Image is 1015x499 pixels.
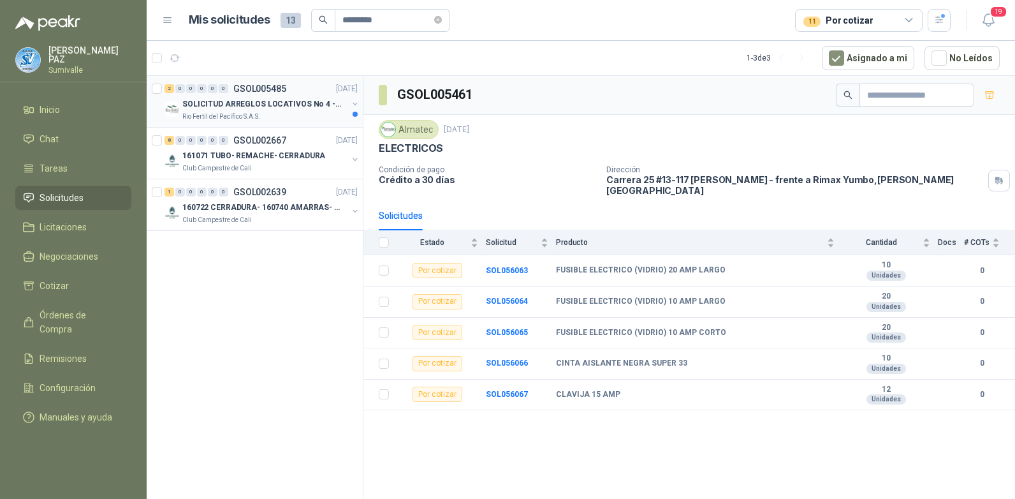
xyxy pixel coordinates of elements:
[822,46,914,70] button: Asignado a mi
[486,359,528,368] a: SOL056066
[15,15,80,31] img: Logo peakr
[397,230,486,255] th: Estado
[186,188,196,197] div: 0
[866,394,906,405] div: Unidades
[843,91,852,100] span: search
[606,174,983,196] p: Carrera 25 #13-117 [PERSON_NAME] - frente a Rimax Yumbo , [PERSON_NAME][GEOGRAPHIC_DATA]
[964,265,1000,277] b: 0
[379,142,443,155] p: ELECTRICOS
[40,103,60,117] span: Inicio
[964,238,989,247] span: # COTs
[381,123,395,137] img: Company Logo
[938,230,964,255] th: Docs
[182,215,252,225] p: Club Campestre de Cali
[15,186,131,210] a: Solicitudes
[40,220,87,234] span: Licitaciones
[803,17,821,27] div: 11
[175,84,185,93] div: 0
[182,150,325,162] p: 161071 TUBO- REMACHE- CERRADURA
[319,15,328,24] span: search
[606,165,983,174] p: Dirección
[219,84,228,93] div: 0
[208,188,217,197] div: 0
[486,230,556,255] th: Solicitud
[964,230,1015,255] th: # COTs
[15,127,131,151] a: Chat
[164,153,180,168] img: Company Logo
[336,186,358,198] p: [DATE]
[164,133,360,174] a: 8 0 0 0 0 0 GSOL002667[DATE] Company Logo161071 TUBO- REMACHE- CERRADURAClub Campestre de Cali
[40,161,68,175] span: Tareas
[40,352,87,366] span: Remisiones
[208,136,217,145] div: 0
[486,390,528,399] a: SOL056067
[379,120,439,139] div: Almatec
[219,188,228,197] div: 0
[164,101,180,117] img: Company Logo
[15,376,131,400] a: Configuración
[233,136,286,145] p: GSOL002667
[924,46,1000,70] button: No Leídos
[182,202,341,214] p: 160722 CERRADURA- 160740 AMARRAS- 160748 BOMBA
[164,188,174,197] div: 1
[486,328,528,337] a: SOL056065
[964,389,1000,401] b: 0
[434,16,442,24] span: close-circle
[40,191,84,205] span: Solicitudes
[164,84,174,93] div: 2
[233,188,286,197] p: GSOL002639
[16,48,40,72] img: Company Logo
[379,165,596,174] p: Condición de pago
[747,48,812,68] div: 1 - 3 de 3
[15,98,131,122] a: Inicio
[15,405,131,429] a: Manuales y ayuda
[197,136,207,145] div: 0
[175,188,185,197] div: 0
[842,292,930,302] b: 20
[413,294,462,309] div: Por cotizar
[189,11,270,29] h1: Mis solicitudes
[48,46,131,64] p: [PERSON_NAME] PAZ
[413,263,462,278] div: Por cotizar
[842,354,930,364] b: 10
[486,266,528,275] a: SOL056063
[182,112,260,122] p: Rio Fertil del Pacífico S.A.S.
[989,6,1007,18] span: 19
[486,297,528,306] b: SOL056064
[15,274,131,298] a: Cotizar
[164,81,360,122] a: 2 0 0 0 0 0 GSOL005485[DATE] Company LogoSOLICITUD ARREGLOS LOCATIVOS No 4 - PICHINDERio Fertil d...
[15,244,131,269] a: Negociaciones
[15,215,131,239] a: Licitaciones
[413,356,462,371] div: Por cotizar
[40,279,69,293] span: Cotizar
[964,357,1000,369] b: 0
[15,346,131,371] a: Remisiones
[556,390,620,400] b: CLAVIJA 15 AMP
[40,132,59,146] span: Chat
[842,385,930,395] b: 12
[197,84,207,93] div: 0
[842,230,938,255] th: Cantidad
[379,209,423,223] div: Solicitudes
[413,325,462,340] div: Por cotizar
[556,359,687,369] b: CINTA AISLANTE NEGRA SUPER 33
[803,13,873,27] div: Por cotizar
[556,230,842,255] th: Producto
[434,14,442,26] span: close-circle
[486,238,538,247] span: Solicitud
[197,188,207,197] div: 0
[40,381,96,395] span: Configuración
[397,238,468,247] span: Estado
[866,271,906,281] div: Unidades
[556,297,726,307] b: FUSIBLE ELECTRICO (VIDRIO) 10 AMP LARGO
[444,124,469,136] p: [DATE]
[556,265,726,276] b: FUSIBLE ELECTRICO (VIDRIO) 20 AMP LARGO
[842,238,920,247] span: Cantidad
[977,9,1000,32] button: 19
[186,84,196,93] div: 0
[336,135,358,147] p: [DATE]
[281,13,301,28] span: 13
